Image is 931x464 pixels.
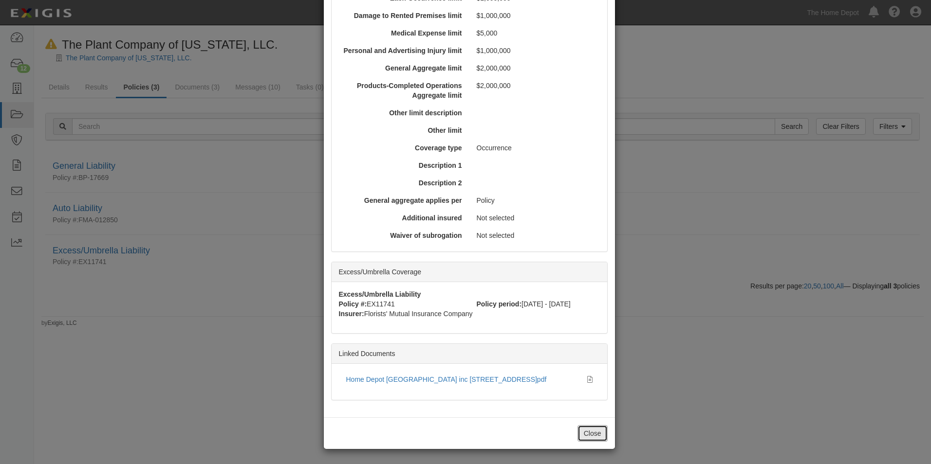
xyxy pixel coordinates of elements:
[335,196,469,205] div: General aggregate applies per
[335,178,469,188] div: Description 2
[332,309,607,319] div: Florists' Mutual Insurance Company
[332,344,607,364] div: Linked Documents
[339,310,364,318] strong: Insurer:
[335,108,469,118] div: Other limit description
[469,143,603,153] div: Occurrence
[339,300,367,308] strong: Policy #:
[577,425,608,442] button: Close
[339,290,421,298] strong: Excess/Umbrella Liability
[332,299,469,309] div: EX11741
[469,46,603,55] div: $1,000,000
[469,63,603,73] div: $2,000,000
[335,161,469,170] div: Description 1
[346,375,580,384] div: Home Depot USA inc 2455 Paces Ferry Rd Atlanta GA 30339.pdf
[346,375,547,383] a: Home Depot [GEOGRAPHIC_DATA] inc [STREET_ADDRESS]pdf
[469,231,603,240] div: Not selected
[469,196,603,205] div: Policy
[335,63,469,73] div: General Aggregate limit
[335,143,469,153] div: Coverage type
[335,125,469,135] div: Other limit
[335,81,469,100] div: Products-Completed Operations Aggregate limit
[469,299,607,309] div: [DATE] - [DATE]
[335,213,469,223] div: Additional insured
[469,213,603,223] div: Not selected
[332,262,607,282] div: Excess/Umbrella Coverage
[469,81,603,90] div: $2,000,000
[335,231,469,240] div: Waiver of subrogation
[335,28,469,38] div: Medical Expense limit
[469,28,603,38] div: $5,000
[335,46,469,55] div: Personal and Advertising Injury limit
[477,300,522,308] strong: Policy period:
